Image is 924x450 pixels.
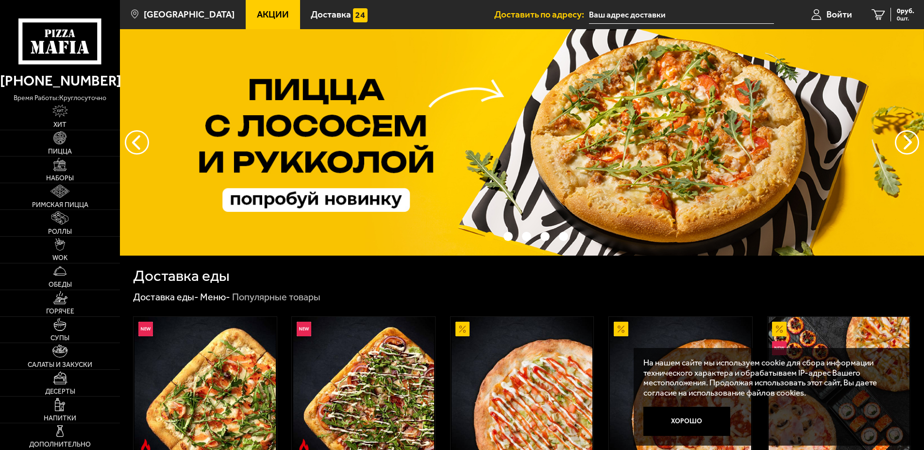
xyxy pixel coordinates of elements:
img: Акционный [772,322,787,336]
span: Десерты [45,388,75,395]
button: следующий [125,130,149,155]
p: На нашем сайте мы используем cookie для сбора информации технического характера и обрабатываем IP... [643,358,895,398]
input: Ваш адрес доставки [589,6,774,24]
span: Доставка [311,10,351,19]
button: точки переключения [559,232,568,241]
button: точки переключения [522,232,531,241]
span: Акции [257,10,289,19]
span: 0 шт. [897,16,914,21]
img: Новинка [138,322,153,336]
span: [GEOGRAPHIC_DATA] [144,10,235,19]
h1: Доставка еды [133,268,230,284]
img: Новинка [772,341,787,356]
a: Меню- [200,291,230,303]
span: Наборы [46,175,74,182]
img: Новинка [297,322,311,336]
span: Войти [826,10,852,19]
span: Пицца [48,148,72,155]
span: WOK [52,255,67,261]
img: 15daf4d41897b9f0e9f617042186c801.svg [353,8,368,23]
img: Акционный [455,322,470,336]
span: Обеды [49,281,72,288]
div: Популярные товары [232,291,320,304]
span: Напитки [44,415,76,422]
span: Горячее [46,308,74,315]
span: Салаты и закуски [28,362,92,368]
a: Доставка еды- [133,291,199,303]
span: Супы [50,335,69,342]
img: Акционный [614,322,628,336]
span: Дополнительно [29,441,91,448]
button: точки переключения [485,232,494,241]
button: Хорошо [643,407,730,435]
button: предыдущий [895,130,919,155]
button: точки переключения [504,232,513,241]
span: 0 руб. [897,8,914,15]
span: Хит [53,121,67,128]
span: Римская пицца [32,202,88,208]
span: Доставить по адресу: [494,10,589,19]
button: точки переключения [540,232,550,241]
span: Роллы [48,228,72,235]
